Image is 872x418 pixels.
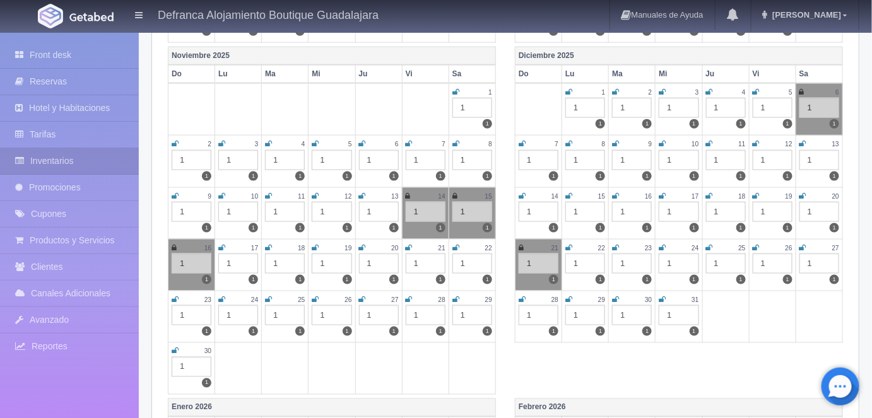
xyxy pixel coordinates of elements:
[312,150,351,170] div: 1
[642,223,652,233] label: 1
[796,65,842,83] th: Sa
[602,89,606,96] small: 1
[642,327,652,336] label: 1
[659,305,698,325] div: 1
[343,327,352,336] label: 1
[738,245,745,252] small: 25
[565,98,605,118] div: 1
[659,150,698,170] div: 1
[218,253,258,274] div: 1
[452,253,492,274] div: 1
[783,171,792,181] label: 1
[753,253,792,274] div: 1
[738,141,745,148] small: 11
[298,296,305,303] small: 25
[452,305,492,325] div: 1
[598,296,605,303] small: 29
[402,65,449,83] th: Vi
[783,223,792,233] label: 1
[742,89,746,96] small: 4
[786,245,792,252] small: 26
[516,47,843,65] th: Diciembre 2025
[799,150,839,170] div: 1
[789,89,792,96] small: 5
[343,171,352,181] label: 1
[249,223,258,233] label: 1
[359,202,399,222] div: 1
[172,357,211,377] div: 1
[391,245,398,252] small: 20
[312,305,351,325] div: 1
[596,275,605,284] label: 1
[830,119,839,129] label: 1
[312,202,351,222] div: 1
[436,171,445,181] label: 1
[483,223,492,233] label: 1
[202,275,211,284] label: 1
[690,327,699,336] label: 1
[345,245,351,252] small: 19
[551,193,558,200] small: 14
[649,89,652,96] small: 2
[565,202,605,222] div: 1
[483,327,492,336] label: 1
[208,141,211,148] small: 2
[562,65,609,83] th: Lu
[218,150,258,170] div: 1
[645,296,652,303] small: 30
[168,65,215,83] th: Do
[642,275,652,284] label: 1
[406,305,445,325] div: 1
[436,327,445,336] label: 1
[202,171,211,181] label: 1
[609,65,656,83] th: Ma
[645,245,652,252] small: 23
[202,378,211,388] label: 1
[69,12,114,21] img: Getabed
[695,89,699,96] small: 3
[749,65,796,83] th: Vi
[406,150,445,170] div: 1
[519,305,558,325] div: 1
[690,223,699,233] label: 1
[799,253,839,274] div: 1
[596,223,605,233] label: 1
[295,327,305,336] label: 1
[265,253,305,274] div: 1
[602,141,606,148] small: 8
[436,223,445,233] label: 1
[204,245,211,252] small: 16
[786,141,792,148] small: 12
[832,141,839,148] small: 13
[832,245,839,252] small: 27
[391,296,398,303] small: 27
[702,65,749,83] th: Ju
[488,89,492,96] small: 1
[596,327,605,336] label: 1
[449,65,495,83] th: Sa
[596,171,605,181] label: 1
[389,171,399,181] label: 1
[706,150,746,170] div: 1
[249,327,258,336] label: 1
[565,253,605,274] div: 1
[202,223,211,233] label: 1
[692,296,698,303] small: 31
[642,119,652,129] label: 1
[389,327,399,336] label: 1
[439,296,445,303] small: 28
[799,202,839,222] div: 1
[295,275,305,284] label: 1
[452,98,492,118] div: 1
[649,141,652,148] small: 9
[551,245,558,252] small: 21
[485,296,492,303] small: 29
[255,141,259,148] small: 3
[769,10,841,20] span: [PERSON_NAME]
[596,119,605,129] label: 1
[488,141,492,148] small: 8
[436,275,445,284] label: 1
[549,275,558,284] label: 1
[830,171,839,181] label: 1
[345,193,351,200] small: 12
